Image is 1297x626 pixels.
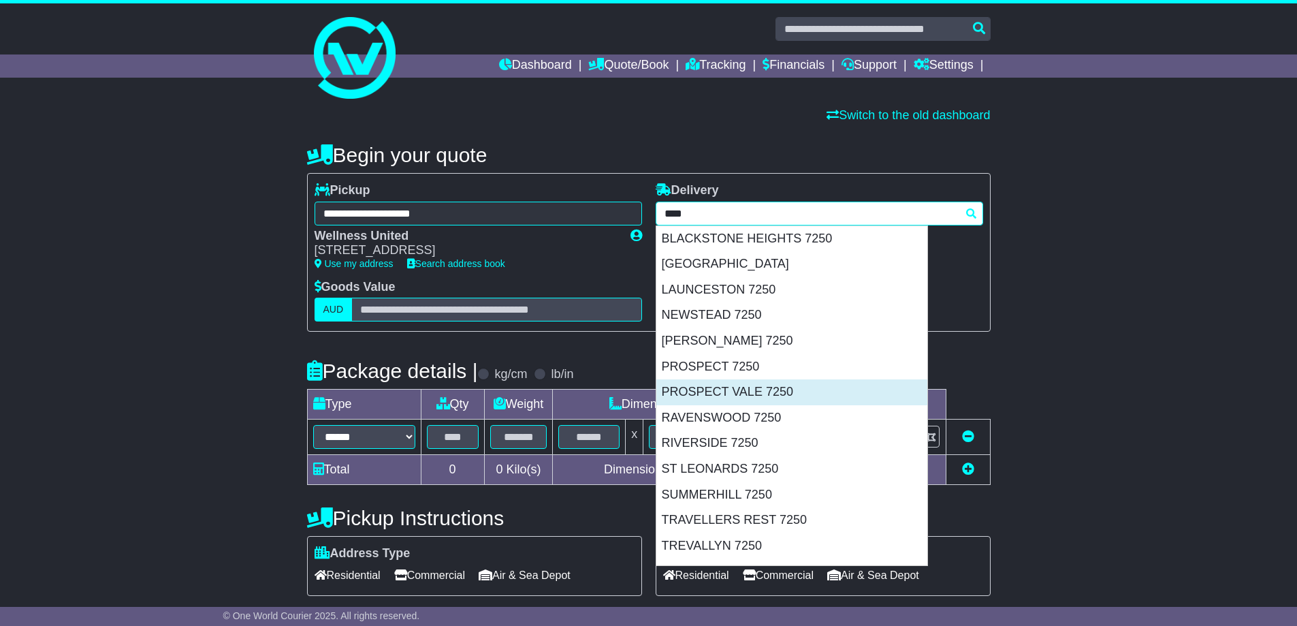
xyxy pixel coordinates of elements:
[315,565,381,586] span: Residential
[656,328,927,354] div: [PERSON_NAME] 7250
[626,420,643,455] td: x
[479,565,571,586] span: Air & Sea Depot
[656,507,927,533] div: TRAVELLERS REST 7250
[315,183,370,198] label: Pickup
[315,298,353,322] label: AUD
[421,455,484,485] td: 0
[553,455,806,485] td: Dimensions in Centimetre(s)
[484,390,553,420] td: Weight
[315,229,617,244] div: Wellness United
[656,183,719,198] label: Delivery
[551,367,573,382] label: lb/in
[842,54,897,78] a: Support
[553,390,806,420] td: Dimensions (L x W x H)
[914,54,974,78] a: Settings
[656,431,927,456] div: RIVERSIDE 7250
[307,144,991,166] h4: Begin your quote
[962,463,974,476] a: Add new item
[407,258,505,269] a: Search address book
[656,379,927,405] div: PROSPECT VALE 7250
[656,405,927,431] div: RAVENSWOOD 7250
[656,559,927,584] div: WAVERLEY 7250
[656,456,927,482] div: ST LEONARDS 7250
[827,108,990,122] a: Switch to the old dashboard
[656,226,927,252] div: BLACKSTONE HEIGHTS 7250
[421,390,484,420] td: Qty
[307,360,478,382] h4: Package details |
[315,280,396,295] label: Goods Value
[496,463,502,476] span: 0
[656,354,927,380] div: PROSPECT 7250
[656,302,927,328] div: NEWSTEAD 7250
[962,430,974,443] a: Remove this item
[656,202,983,225] typeahead: Please provide city
[656,482,927,508] div: SUMMERHILL 7250
[656,533,927,559] div: TREVALLYN 7250
[663,565,729,586] span: Residential
[827,565,919,586] span: Air & Sea Depot
[743,565,814,586] span: Commercial
[315,258,394,269] a: Use my address
[494,367,527,382] label: kg/cm
[315,546,411,561] label: Address Type
[484,455,553,485] td: Kilo(s)
[223,610,420,621] span: © One World Courier 2025. All rights reserved.
[686,54,746,78] a: Tracking
[307,455,421,485] td: Total
[763,54,824,78] a: Financials
[307,507,642,529] h4: Pickup Instructions
[588,54,669,78] a: Quote/Book
[656,277,927,303] div: LAUNCESTON 7250
[315,243,617,258] div: [STREET_ADDRESS]
[307,390,421,420] td: Type
[499,54,572,78] a: Dashboard
[656,251,927,277] div: [GEOGRAPHIC_DATA]
[394,565,465,586] span: Commercial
